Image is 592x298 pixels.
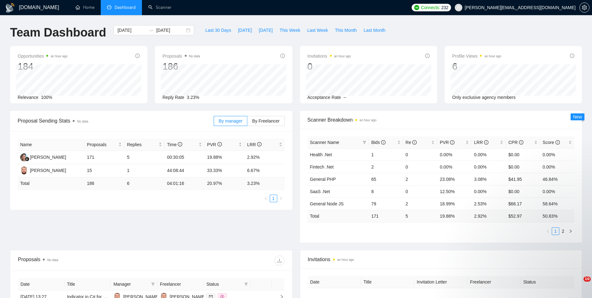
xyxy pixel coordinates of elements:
[18,177,84,190] td: Total
[506,161,540,173] td: $0.00
[18,95,38,100] span: Relevance
[205,164,245,177] td: 33.33%
[337,258,354,261] time: an hour ago
[76,5,94,10] a: homeHome
[255,25,276,35] button: [DATE]
[165,151,205,164] td: 00:30:05
[307,27,328,34] span: Last Week
[506,210,540,222] td: $ 52.97
[567,227,574,235] li: Next Page
[471,161,506,173] td: 0.00%
[47,258,58,262] span: No data
[310,140,339,145] span: Scanner Name
[331,25,360,35] button: This Month
[84,177,124,190] td: 186
[77,120,88,123] span: No data
[544,227,552,235] li: Previous Page
[243,279,249,289] span: filter
[437,148,471,161] td: 0.00%
[111,278,157,290] th: Manager
[343,95,346,100] span: --
[149,28,154,33] span: to
[437,185,471,198] td: 12.50%
[540,185,574,198] td: 0.00%
[403,185,437,198] td: 0
[157,278,204,290] th: Freelancer
[124,139,164,151] th: Replies
[441,4,448,11] span: 232
[245,164,285,177] td: 6.67%
[546,229,550,233] span: left
[148,5,172,10] a: searchScanner
[452,95,516,100] span: Only exclusive agency members
[124,164,164,177] td: 1
[450,140,454,145] span: info-circle
[304,25,331,35] button: Last Week
[412,140,417,145] span: info-circle
[277,195,285,202] button: right
[310,164,334,169] a: Fintech .Net
[437,173,471,185] td: 23.08%
[279,27,300,34] span: This Week
[20,168,66,173] a: ST[PERSON_NAME]
[573,114,582,119] span: New
[219,118,242,123] span: By manager
[247,142,262,147] span: LRR
[452,52,501,60] span: Profile Views
[149,28,154,33] span: swap-right
[18,255,151,266] div: Proposals
[569,229,572,233] span: right
[425,54,430,58] span: info-circle
[189,54,200,58] span: No data
[552,227,559,235] li: 1
[369,173,403,185] td: 65
[381,140,386,145] span: info-circle
[540,198,574,210] td: 58.64%
[414,5,419,10] img: upwork-logo.png
[270,195,277,202] a: 1
[570,54,574,58] span: info-circle
[162,95,184,100] span: Reply Rate
[41,95,52,100] span: 100%
[555,140,560,145] span: info-circle
[107,5,111,9] span: dashboard
[205,151,245,164] td: 19.88%
[403,161,437,173] td: 0
[579,5,589,10] a: setting
[540,210,574,222] td: 50.83 %
[364,27,385,34] span: Last Month
[18,52,68,60] span: Opportunities
[10,25,106,40] h1: Team Dashboard
[310,189,330,194] a: SaaS .Net
[471,210,506,222] td: 2.92 %
[5,3,15,13] img: logo
[264,197,268,200] span: left
[167,142,182,147] span: Time
[202,25,234,35] button: Last 30 Days
[162,60,200,72] div: 186
[579,3,589,13] button: setting
[18,139,84,151] th: Name
[334,54,351,58] time: an hour ago
[274,255,285,266] button: download
[151,282,155,286] span: filter
[310,201,344,206] a: General Node JS
[20,167,28,175] img: ST
[277,195,285,202] li: Next Page
[257,142,262,146] span: info-circle
[467,276,521,288] th: Freelancer
[205,177,245,190] td: 20.97 %
[452,60,501,72] div: 6
[280,54,285,58] span: info-circle
[18,117,214,125] span: Proposal Sending Stats
[552,228,559,235] a: 1
[307,116,575,124] span: Scanner Breakdown
[559,227,567,235] li: 2
[30,154,66,161] div: [PERSON_NAME]
[307,95,341,100] span: Acceptance Rate
[335,27,357,34] span: This Month
[308,276,361,288] th: Date
[279,197,283,200] span: right
[124,177,164,190] td: 6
